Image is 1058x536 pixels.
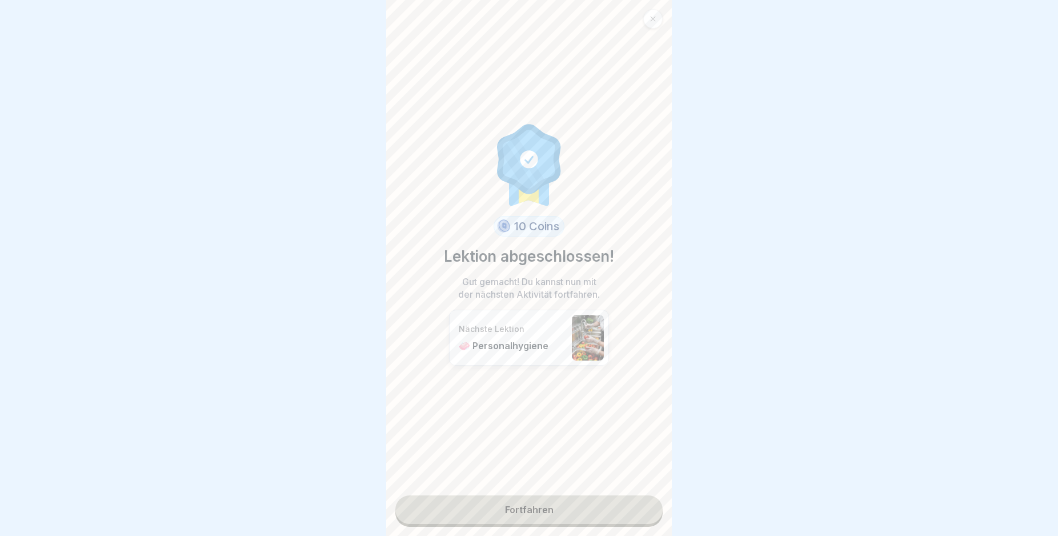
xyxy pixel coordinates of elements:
img: coin.svg [495,218,512,235]
img: completion.svg [491,121,567,207]
a: Fortfahren [395,495,663,524]
div: 10 Coins [494,216,564,237]
p: 🧼 Personalhygiene [459,340,566,351]
p: Lektion abgeschlossen! [444,246,614,267]
p: Nächste Lektion [459,324,566,334]
p: Gut gemacht! Du kannst nun mit der nächsten Aktivität fortfahren. [455,275,603,301]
